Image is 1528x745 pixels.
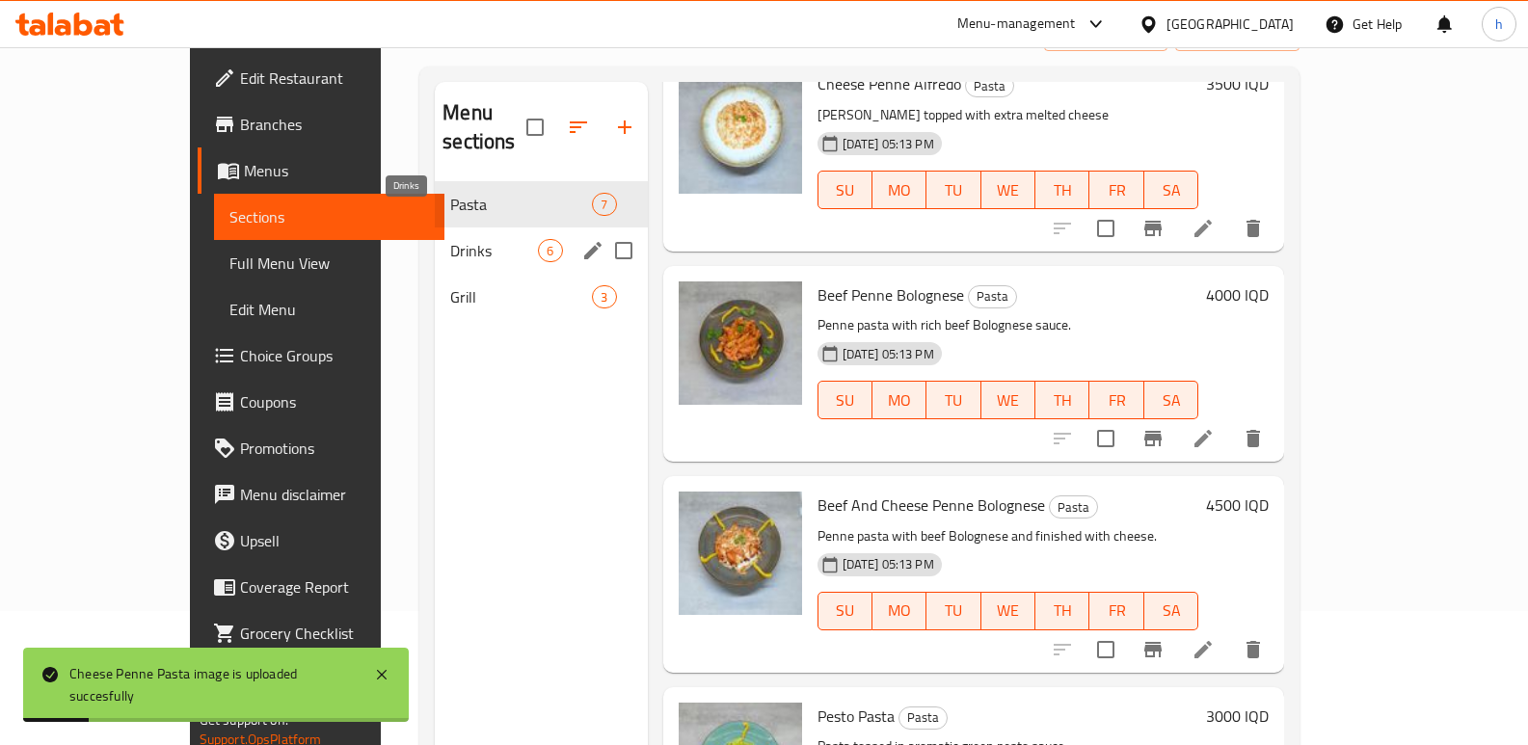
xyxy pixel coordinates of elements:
[198,55,445,101] a: Edit Restaurant
[826,176,865,204] span: SU
[593,196,615,214] span: 7
[244,159,430,182] span: Menus
[835,345,942,363] span: [DATE] 05:13 PM
[240,67,430,90] span: Edit Restaurant
[214,240,445,286] a: Full Menu View
[1152,176,1191,204] span: SA
[926,171,980,209] button: TU
[1206,281,1269,308] h6: 4000 IQD
[826,386,865,414] span: SU
[435,274,647,320] div: Grill3
[1192,217,1215,240] a: Edit menu item
[450,239,538,262] span: Drinks
[1206,492,1269,519] h6: 4500 IQD
[592,193,616,216] div: items
[1144,381,1198,419] button: SA
[198,333,445,379] a: Choice Groups
[240,390,430,413] span: Coupons
[198,518,445,564] a: Upsell
[872,381,926,419] button: MO
[1206,70,1269,97] h6: 3500 IQD
[1035,592,1089,630] button: TH
[435,227,647,274] div: Drinks6edit
[934,386,973,414] span: TU
[880,597,919,625] span: MO
[818,313,1199,337] p: Penne pasta with rich beef Bolognese sauce.
[1130,626,1176,673] button: Branch-specific-item
[1144,592,1198,630] button: SA
[1035,171,1089,209] button: TH
[1043,176,1082,204] span: TH
[240,575,430,599] span: Coverage Report
[515,107,555,147] span: Select all sections
[240,483,430,506] span: Menu disclaimer
[1097,597,1136,625] span: FR
[1043,597,1082,625] span: TH
[818,592,872,630] button: SU
[198,147,445,194] a: Menus
[1049,495,1098,519] div: Pasta
[198,379,445,425] a: Coupons
[969,285,1016,307] span: Pasta
[989,386,1028,414] span: WE
[679,281,802,405] img: Beef Penne Bolognese
[981,592,1035,630] button: WE
[1495,13,1503,35] span: h
[926,381,980,419] button: TU
[957,13,1076,36] div: Menu-management
[989,597,1028,625] span: WE
[1050,496,1097,519] span: Pasta
[679,492,802,615] img: Beef And Cheese Penne Bolognese
[1086,629,1126,670] span: Select to update
[1043,386,1082,414] span: TH
[1089,381,1143,419] button: FR
[1152,597,1191,625] span: SA
[934,597,973,625] span: TU
[229,252,430,275] span: Full Menu View
[435,173,647,328] nav: Menu sections
[69,663,355,706] div: Cheese Penne Pasta image is uploaded succesfully
[539,242,561,260] span: 6
[538,239,562,262] div: items
[198,610,445,656] a: Grocery Checklist
[435,181,647,227] div: Pasta7
[934,176,973,204] span: TU
[240,344,430,367] span: Choice Groups
[1035,381,1089,419] button: TH
[872,171,926,209] button: MO
[198,101,445,147] a: Branches
[240,437,430,460] span: Promotions
[989,176,1028,204] span: WE
[198,564,445,610] a: Coverage Report
[1152,386,1191,414] span: SA
[198,425,445,471] a: Promotions
[229,205,430,228] span: Sections
[593,288,615,306] span: 3
[240,529,430,552] span: Upsell
[835,555,942,573] span: [DATE] 05:13 PM
[899,706,947,729] span: Pasta
[880,386,919,414] span: MO
[214,286,445,333] a: Edit Menu
[1144,171,1198,209] button: SA
[578,236,607,265] button: edit
[1206,703,1269,730] h6: 3000 IQD
[826,597,865,625] span: SU
[835,135,942,153] span: [DATE] 05:13 PM
[1086,418,1126,459] span: Select to update
[240,113,430,136] span: Branches
[1089,171,1143,209] button: FR
[1166,13,1294,35] div: [GEOGRAPHIC_DATA]
[555,104,602,150] span: Sort sections
[1089,592,1143,630] button: FR
[1230,626,1276,673] button: delete
[1230,415,1276,462] button: delete
[818,280,964,309] span: Beef Penne Bolognese
[818,524,1199,548] p: Penne pasta with beef Bolognese and finished with cheese.
[818,103,1199,127] p: [PERSON_NAME] topped with extra melted cheese
[966,75,1013,97] span: Pasta
[229,298,430,321] span: Edit Menu
[679,70,802,194] img: Cheese Penne Alfredo
[450,193,592,216] span: Pasta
